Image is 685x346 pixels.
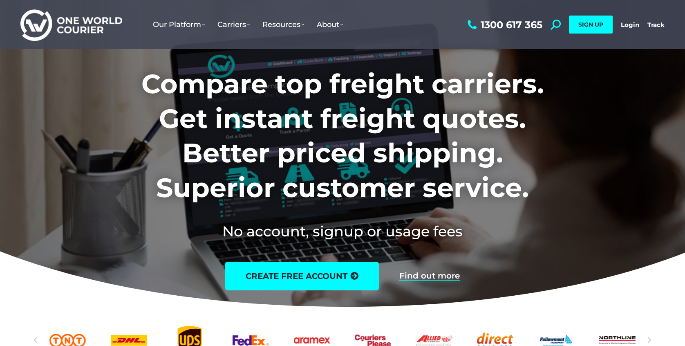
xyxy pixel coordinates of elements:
span: Carriers [217,20,250,29]
h2: No account, signup or usage fees [87,221,598,241]
a: Our Platform [147,12,211,37]
a: SIGN UP [569,16,613,34]
a: Find out more [399,272,460,281]
span: Resources [262,20,304,29]
span: Our Platform [153,20,205,29]
a: create free account [225,262,379,290]
a: Resources [256,12,311,37]
img: One World Courier [20,8,122,41]
span: SIGN UP [578,21,603,28]
h1: Compare top freight carriers. Get instant freight quotes. Better priced shipping. Superior custom... [87,67,598,205]
a: 1300 617 365 [466,20,542,30]
a: Login [621,21,639,29]
a: About [311,12,349,37]
a: Track [647,21,665,29]
span: About [317,20,343,29]
a: Carriers [211,12,256,37]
